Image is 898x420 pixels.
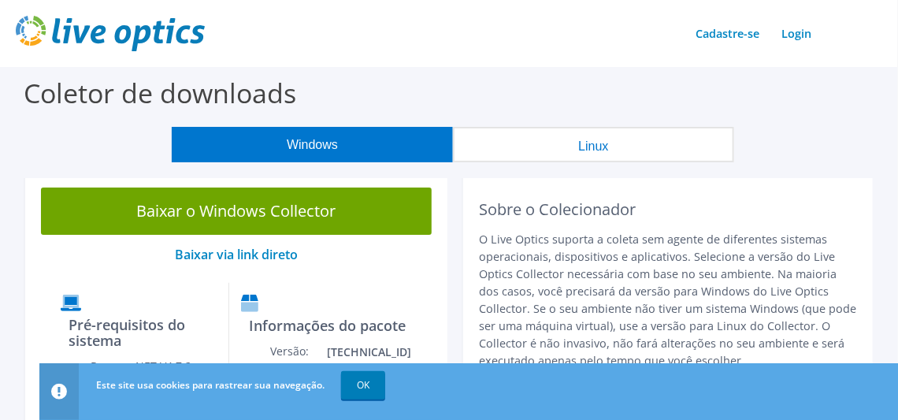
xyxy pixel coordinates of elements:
font: Coletor de downloads [24,75,296,111]
font: Baixar o Windows Collector [137,200,336,221]
font: Windows [287,138,338,151]
a: OK [341,371,385,400]
font: Informações do pacote [249,316,406,335]
button: Windows [172,127,453,162]
a: Login [774,22,819,45]
a: Baixar via link direto [175,246,298,263]
font: Este site usa cookies para rastrear sua navegação. [96,378,325,392]
a: Cadastre-se [688,22,767,45]
img: live_optics_svg.svg [16,16,205,51]
a: Baixar o Windows Collector [41,188,432,235]
font: Login [781,26,811,41]
font: O Live Optics suporta a coleta sem agente de diferentes sistemas operacionais, dispositivos e apl... [479,232,856,368]
font: [TECHNICAL_ID] [327,345,411,360]
font: Linux [578,139,608,153]
button: Linux [453,127,734,162]
font: Cadastre-se [696,26,759,41]
font: Requer .NET V4.7.2+ [91,359,198,374]
font: Pré-requisitos do sistema [69,315,185,350]
font: Sobre o Colecionador [479,199,636,220]
font: Versão: [270,344,309,359]
font: OK [357,378,369,392]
